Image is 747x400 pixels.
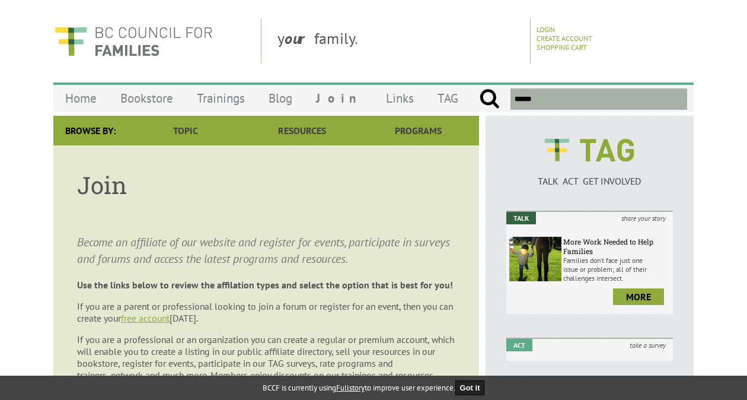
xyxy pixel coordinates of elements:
[53,19,213,64] img: BC Council for FAMILIES
[108,84,185,112] a: Bookstore
[506,163,673,187] a: TALK ACT GET INVOLVED
[285,28,314,48] strong: our
[127,116,244,145] a: Topic
[537,25,555,34] a: Login
[336,383,365,393] a: Fullstory
[506,212,536,224] em: Talk
[185,84,257,112] a: Trainings
[244,116,360,145] a: Resources
[563,256,670,282] p: Families don’t face just one issue or problem; all of their challenges intersect.
[563,237,670,256] h6: More Work Needed to Help Families
[506,175,673,187] p: TALK ACT GET INVOLVED
[360,116,477,145] a: Programs
[304,84,374,112] a: Join
[77,334,454,381] span: If you are a professional or an organization you can create a regular or premium account, which w...
[257,84,304,112] a: Blog
[77,279,453,291] strong: Use the links below to review the affilation types and select the option that is best for you!
[506,339,532,351] em: Act
[77,300,455,324] p: If you are a parent or professional looking to join a forum or register for an event, then you ca...
[536,128,643,173] img: BCCF's TAG Logo
[537,43,587,52] a: Shopping Cart
[479,88,500,110] input: Submit
[268,19,531,64] div: y family.
[77,234,455,267] p: Become an affiliate of our website and register for events, participate in surveys and forums and...
[622,339,673,351] i: take a survey
[53,84,108,112] a: Home
[53,116,127,145] div: Browse By:
[537,34,592,43] a: Create Account
[613,288,664,305] a: more
[121,312,170,324] a: free account
[614,212,673,224] i: share your story
[77,169,455,201] h1: Join
[455,380,485,395] button: Got it
[426,84,470,112] a: TAG
[374,84,426,112] a: Links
